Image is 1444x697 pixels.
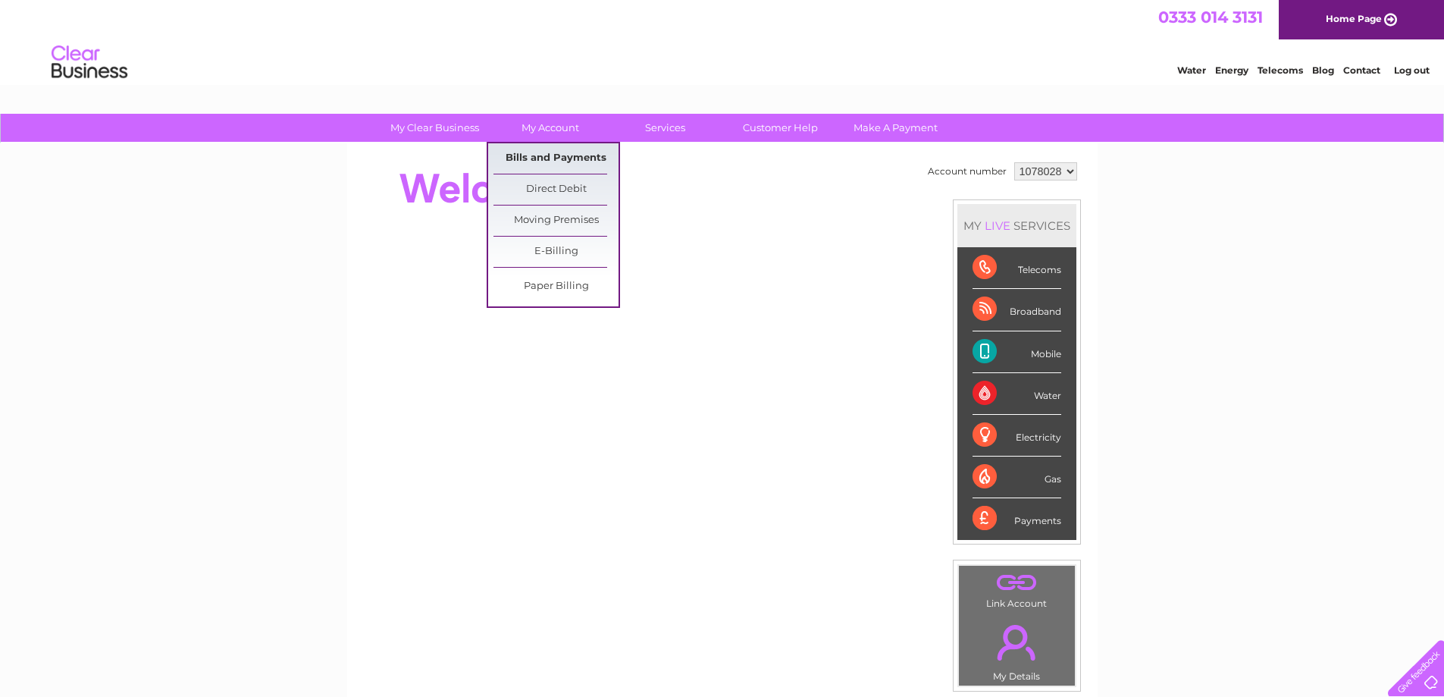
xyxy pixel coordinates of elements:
[973,498,1061,539] div: Payments
[958,612,1076,686] td: My Details
[958,565,1076,613] td: Link Account
[493,143,619,174] a: Bills and Payments
[1158,8,1263,27] a: 0333 014 3131
[718,114,843,142] a: Customer Help
[493,272,619,302] a: Paper Billing
[973,247,1061,289] div: Telecoms
[1394,64,1430,76] a: Log out
[1177,64,1206,76] a: Water
[963,570,1071,596] a: .
[833,114,958,142] a: Make A Payment
[493,174,619,205] a: Direct Debit
[982,218,1013,233] div: LIVE
[1312,64,1334,76] a: Blog
[51,39,128,86] img: logo.png
[493,237,619,267] a: E-Billing
[487,114,612,142] a: My Account
[1215,64,1248,76] a: Energy
[957,204,1076,247] div: MY SERVICES
[603,114,728,142] a: Services
[493,206,619,236] a: Moving Premises
[1343,64,1380,76] a: Contact
[973,289,1061,331] div: Broadband
[973,457,1061,498] div: Gas
[1258,64,1303,76] a: Telecoms
[973,373,1061,415] div: Water
[924,159,1010,184] td: Account number
[973,415,1061,457] div: Electricity
[365,8,1081,74] div: Clear Business is a trading name of Verastar Limited (registered in [GEOGRAPHIC_DATA] No. 3667643...
[973,331,1061,373] div: Mobile
[372,114,497,142] a: My Clear Business
[963,616,1071,669] a: .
